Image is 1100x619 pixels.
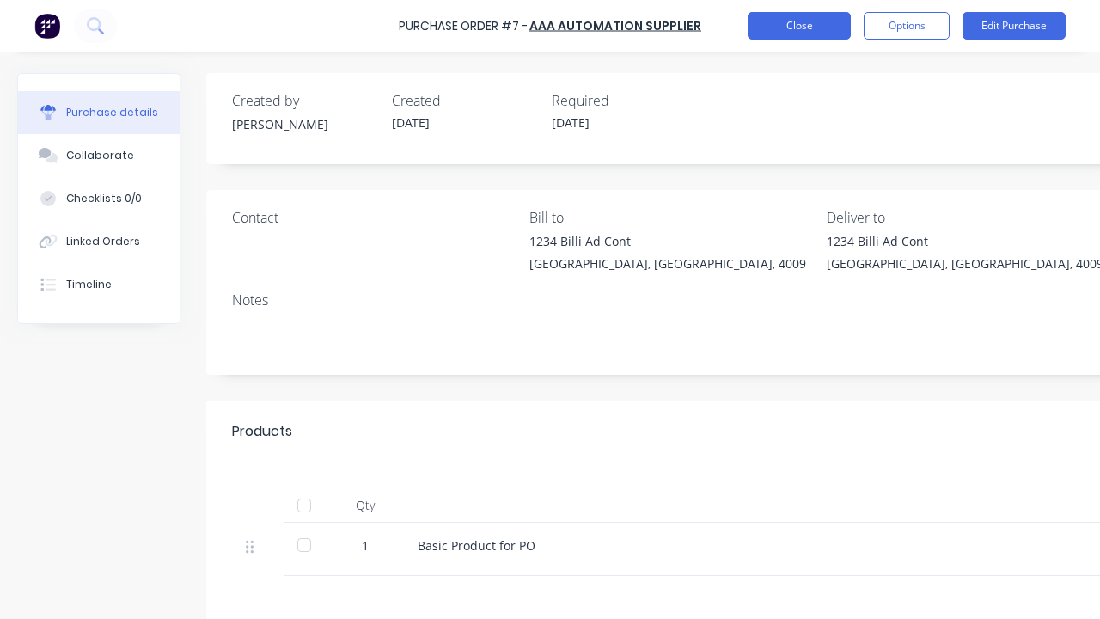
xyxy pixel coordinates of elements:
[66,191,142,206] div: Checklists 0/0
[392,90,538,111] div: Created
[529,17,701,34] a: AAA Automation Supplier
[399,17,528,35] div: Purchase Order #7 -
[18,220,180,263] button: Linked Orders
[66,148,134,163] div: Collaborate
[18,177,180,220] button: Checklists 0/0
[864,12,950,40] button: Options
[962,12,1066,40] button: Edit Purchase
[66,234,140,249] div: Linked Orders
[529,254,806,273] div: [GEOGRAPHIC_DATA], [GEOGRAPHIC_DATA], 4009
[552,90,698,111] div: Required
[232,90,378,111] div: Created by
[529,232,806,250] div: 1234 Billi Ad Cont
[529,207,814,228] div: Bill to
[232,207,516,228] div: Contact
[66,105,158,120] div: Purchase details
[340,536,390,555] div: 1
[232,115,378,133] div: [PERSON_NAME]
[18,91,180,134] button: Purchase details
[18,134,180,177] button: Collaborate
[327,488,404,523] div: Qty
[66,277,112,292] div: Timeline
[232,421,292,442] div: Products
[748,12,851,40] button: Close
[34,13,60,39] img: Factory
[18,263,180,306] button: Timeline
